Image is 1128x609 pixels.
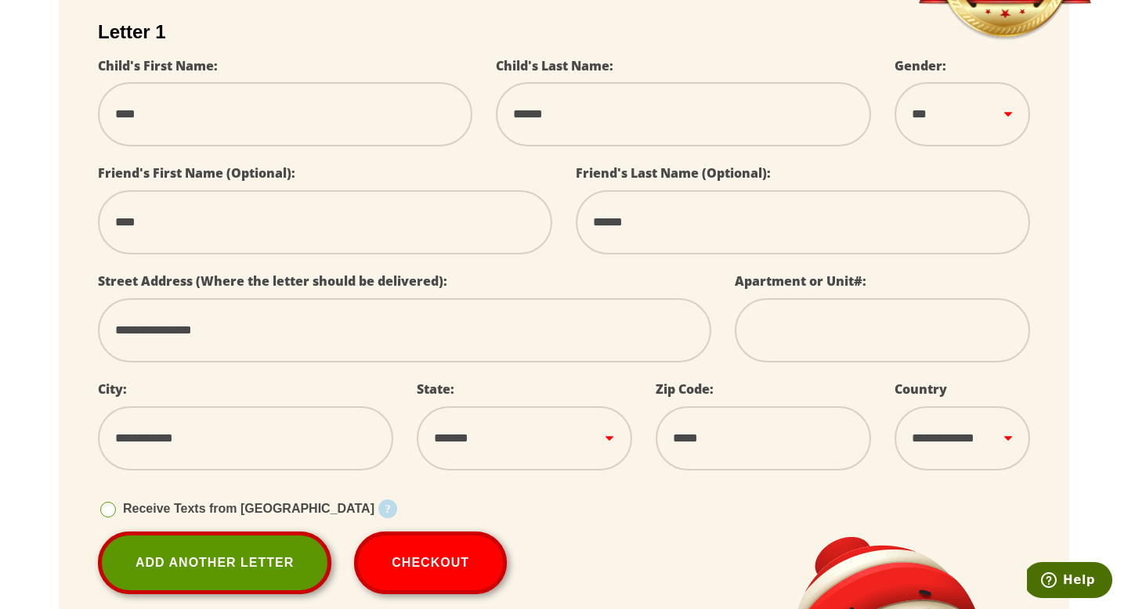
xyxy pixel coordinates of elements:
[417,380,454,398] label: State:
[98,272,447,290] label: Street Address (Where the letter should be delivered):
[98,532,331,594] a: Add Another Letter
[123,502,374,515] span: Receive Texts from [GEOGRAPHIC_DATA]
[895,57,946,74] label: Gender:
[1027,562,1112,601] iframe: Opens a widget where you can find more information
[98,21,1030,43] h2: Letter 1
[98,164,295,182] label: Friend's First Name (Optional):
[98,57,218,74] label: Child's First Name:
[496,57,613,74] label: Child's Last Name:
[354,532,507,594] button: Checkout
[656,380,714,398] label: Zip Code:
[735,272,866,290] label: Apartment or Unit#:
[576,164,771,182] label: Friend's Last Name (Optional):
[895,380,947,398] label: Country
[98,380,127,398] label: City:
